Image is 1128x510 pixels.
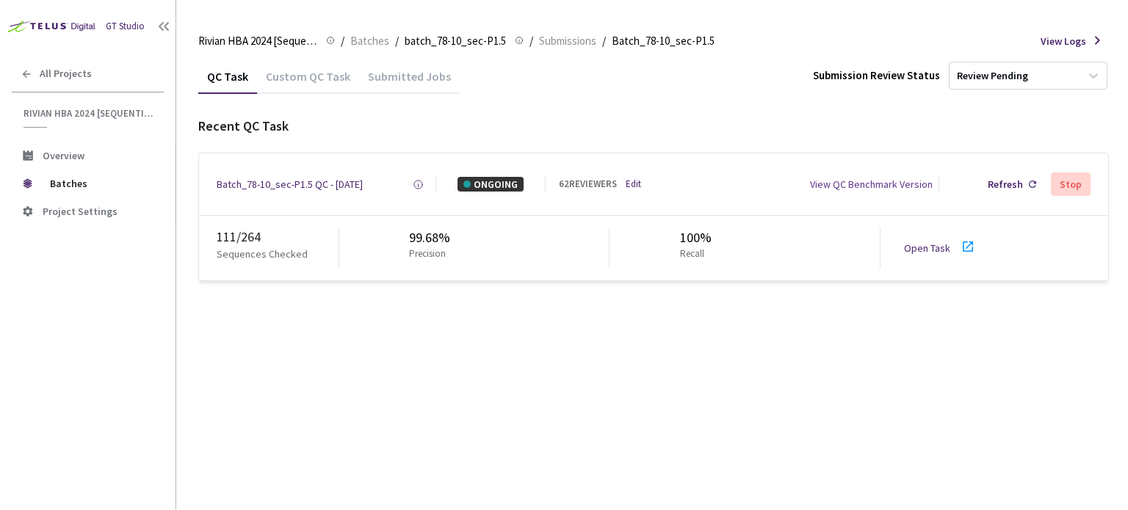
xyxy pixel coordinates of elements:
[680,228,712,247] div: 100%
[1060,178,1082,190] div: Stop
[359,69,460,94] div: Submitted Jobs
[405,32,506,50] span: batch_78-10_sec-P1.5
[23,107,155,120] span: Rivian HBA 2024 [Sequential]
[198,117,1109,136] div: Recent QC Task
[350,32,389,50] span: Batches
[40,68,92,80] span: All Projects
[341,32,344,50] li: /
[257,69,359,94] div: Custom QC Task
[626,178,641,192] a: Edit
[602,32,606,50] li: /
[1041,34,1086,48] span: View Logs
[50,169,151,198] span: Batches
[813,68,940,83] div: Submission Review Status
[458,177,524,192] div: ONGOING
[217,247,308,261] p: Sequences Checked
[536,32,599,48] a: Submissions
[217,227,339,247] div: 111 / 264
[904,241,950,255] a: Open Task
[409,247,446,261] p: Precision
[395,32,399,50] li: /
[198,32,317,50] span: Rivian HBA 2024 [Sequential]
[198,69,257,94] div: QC Task
[612,32,715,50] span: Batch_78-10_sec-P1.5
[347,32,392,48] a: Batches
[957,69,1028,83] div: Review Pending
[43,149,84,162] span: Overview
[43,205,117,218] span: Project Settings
[810,177,933,192] div: View QC Benchmark Version
[559,178,617,192] div: 62 REVIEWERS
[529,32,533,50] li: /
[988,177,1023,192] div: Refresh
[409,228,452,247] div: 99.68%
[539,32,596,50] span: Submissions
[680,247,706,261] p: Recall
[217,177,363,192] a: Batch_78-10_sec-P1.5 QC - [DATE]
[106,20,145,34] div: GT Studio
